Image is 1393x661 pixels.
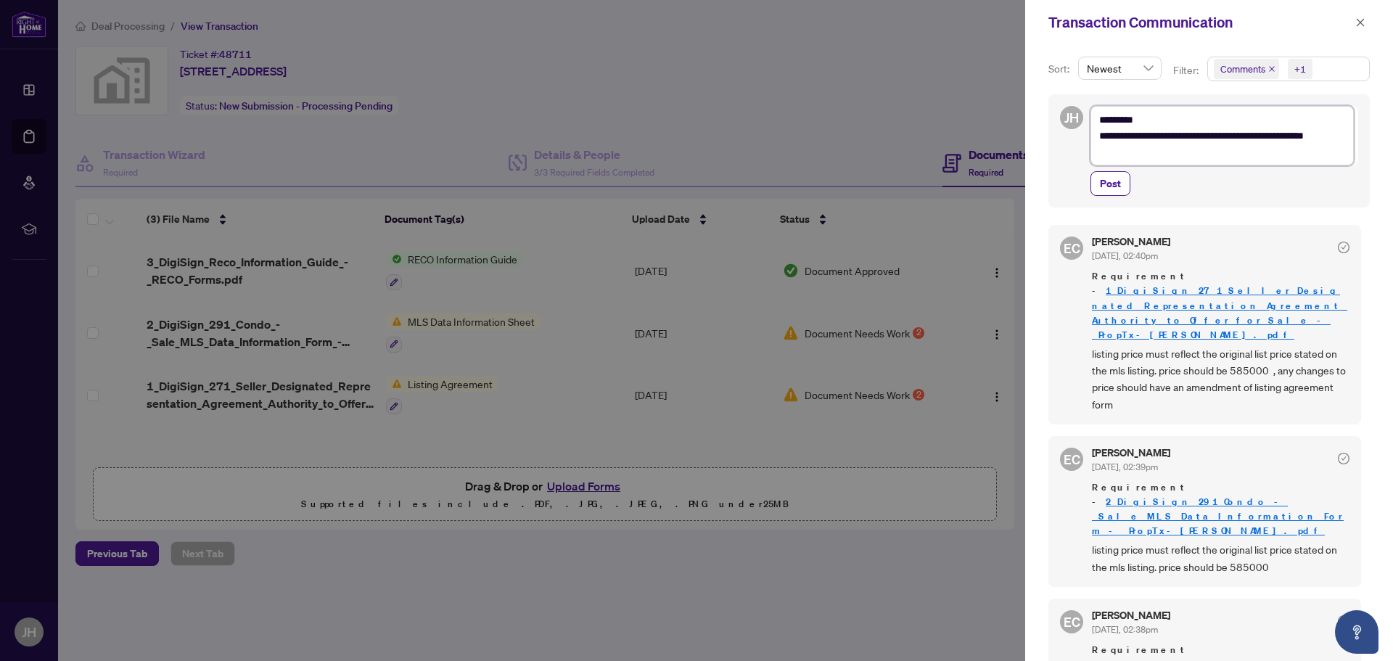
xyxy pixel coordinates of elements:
[1100,172,1121,195] span: Post
[1092,269,1349,342] span: Requirement -
[1092,541,1349,575] span: listing price must reflect the original list price stated on the mls listing. price should be 585000
[1214,59,1279,79] span: Comments
[1087,57,1153,79] span: Newest
[1064,612,1080,632] span: EC
[1092,448,1170,458] h5: [PERSON_NAME]
[1092,461,1158,472] span: [DATE], 02:39pm
[1064,238,1080,258] span: EC
[1092,480,1349,538] span: Requirement -
[1335,610,1378,654] button: Open asap
[1355,17,1365,28] span: close
[1268,65,1275,73] span: close
[1092,250,1158,261] span: [DATE], 02:40pm
[1064,449,1080,469] span: EC
[1048,12,1351,33] div: Transaction Communication
[1092,496,1344,537] a: 2_DigiSign_291_Condo_-_Sale_MLS_Data_Information_Form_-_PropTx-[PERSON_NAME].pdf
[1064,107,1079,128] span: JH
[1048,61,1072,77] p: Sort:
[1092,284,1347,340] a: 1_DigiSign_271_Seller_Designated_Representation_Agreement_Authority_to_Offer_for_Sale_-_PropTx-[P...
[1092,237,1170,247] h5: [PERSON_NAME]
[1173,62,1201,78] p: Filter:
[1220,62,1265,76] span: Comments
[1338,242,1349,253] span: check-circle
[1092,610,1170,620] h5: [PERSON_NAME]
[1090,171,1130,196] button: Post
[1092,624,1158,635] span: [DATE], 02:38pm
[1294,62,1306,76] div: +1
[1338,453,1349,464] span: check-circle
[1092,345,1349,414] span: listing price must reflect the original list price stated on the mls listing. price should be 585...
[1338,615,1349,627] span: check-circle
